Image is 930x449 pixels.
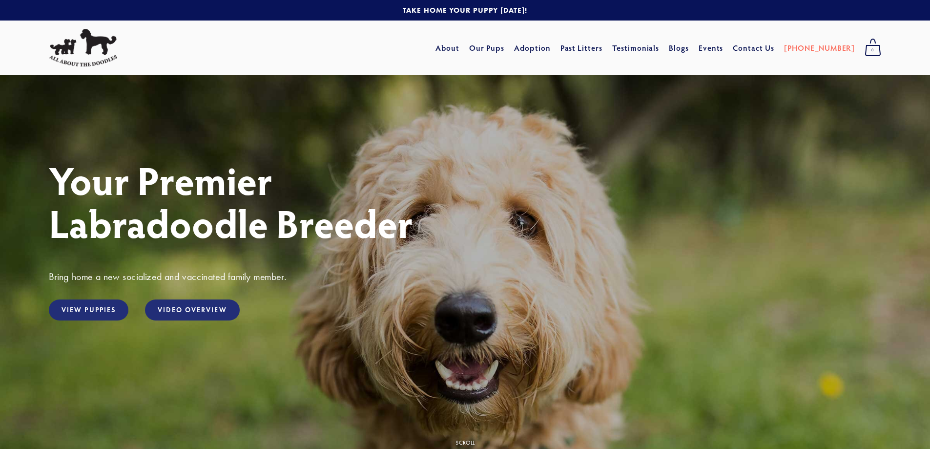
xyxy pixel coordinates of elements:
a: Testimonials [612,39,660,57]
a: [PHONE_NUMBER] [784,39,855,57]
a: Blogs [669,39,689,57]
h1: Your Premier Labradoodle Breeder [49,158,881,244]
a: Events [699,39,723,57]
a: About [435,39,459,57]
a: View Puppies [49,299,128,321]
h3: Bring home a new socialized and vaccinated family member. [49,270,881,283]
a: Contact Us [733,39,774,57]
a: Adoption [514,39,551,57]
a: 0 items in cart [860,36,886,60]
span: 0 [865,44,881,57]
a: Our Pups [469,39,505,57]
img: All About The Doodles [49,29,117,67]
a: Past Litters [560,43,603,53]
a: Video Overview [145,299,239,321]
div: Scroll [455,440,475,446]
